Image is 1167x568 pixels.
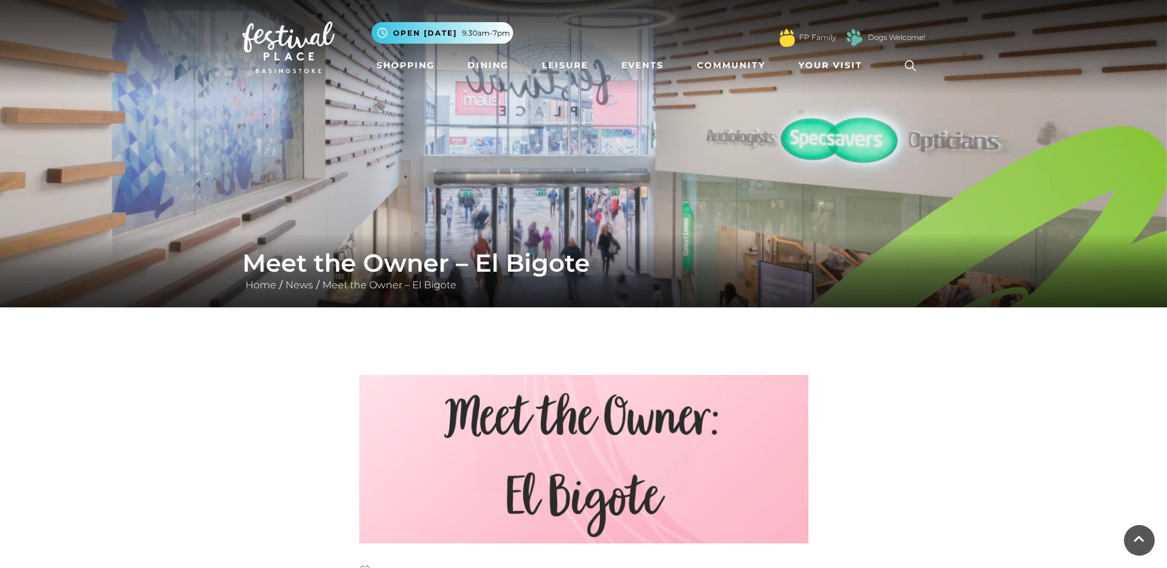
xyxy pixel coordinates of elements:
a: News [282,279,316,291]
img: Festival Place Logo [242,22,335,73]
a: FP Family [799,32,836,43]
a: Meet the Owner – El Bigote [319,279,460,291]
h1: Meet the Owner – El Bigote [242,248,925,278]
a: Dining [463,54,514,77]
a: Leisure [537,54,593,77]
a: Dogs Welcome! [868,32,925,43]
a: Events [616,54,669,77]
button: Open [DATE] 9.30am-7pm [372,22,513,44]
span: 9.30am-7pm [462,28,510,39]
a: Community [692,54,770,77]
span: Open [DATE] [393,28,457,39]
a: Home [242,279,279,291]
a: Shopping [372,54,440,77]
div: / / [233,248,934,293]
a: Your Visit [794,54,874,77]
span: Your Visit [799,59,862,72]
